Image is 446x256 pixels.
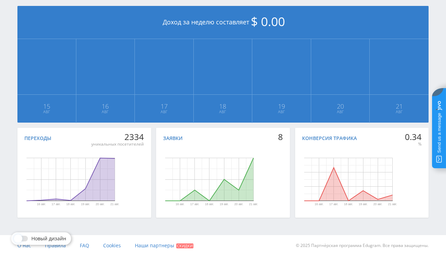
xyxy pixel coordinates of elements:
text: 19 авг. [81,203,90,206]
div: 0.34 [405,132,422,142]
text: 16 авг. [176,203,184,206]
a: FAQ [80,235,89,256]
div: © 2025 Партнёрская программа Edugram. Все права защищены. [226,235,429,256]
span: 16 [77,103,134,109]
text: 20 авг. [373,203,382,206]
a: Наши партнеры Скидки [135,235,193,256]
text: 17 авг. [329,203,338,206]
span: Правила [45,242,66,249]
span: Авг [253,109,310,115]
span: 21 [370,103,428,109]
text: 21 авг. [249,203,258,206]
svg: Диаграмма. [142,145,276,214]
div: % [405,141,422,147]
text: 19 авг. [220,203,229,206]
text: 18 авг. [344,203,353,206]
a: Правила [45,235,66,256]
text: 17 авг. [190,203,199,206]
span: Авг [312,109,369,115]
span: FAQ [80,242,89,249]
span: Новый дизайн [31,236,66,241]
text: 18 авг. [205,203,214,206]
text: 20 авг. [234,203,243,206]
span: Авг [370,109,428,115]
span: 17 [135,103,193,109]
svg: Диаграмма. [281,145,415,214]
span: 20 [312,103,369,109]
span: О нас [17,242,31,249]
a: О нас [17,235,31,256]
div: 2334 [91,132,144,142]
text: 16 авг. [314,203,323,206]
text: 17 авг. [52,203,60,206]
span: Авг [18,109,76,115]
svg: Диаграмма. [3,145,138,214]
span: Авг [194,109,252,115]
a: Cookies [103,235,121,256]
text: 21 авг. [388,203,397,206]
span: Авг [77,109,134,115]
span: Cookies [103,242,121,249]
span: Наши партнеры [135,242,174,249]
text: 16 авг. [37,203,46,206]
span: Скидки [176,243,193,248]
div: Доход за неделю составляет [17,6,429,39]
span: Авг [135,109,193,115]
span: 19 [253,103,310,109]
div: Конверсия трафика [302,135,357,141]
div: уникальных посетителей [91,141,144,147]
text: 19 авг. [359,203,367,206]
span: $ 0.00 [251,13,285,30]
span: 18 [194,103,252,109]
div: 8 [278,132,283,142]
span: 15 [18,103,76,109]
text: 21 авг. [110,203,119,206]
div: Переходы [24,135,51,141]
text: 18 авг. [66,203,75,206]
div: Заявки [163,135,183,141]
text: 20 авг. [96,203,105,206]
